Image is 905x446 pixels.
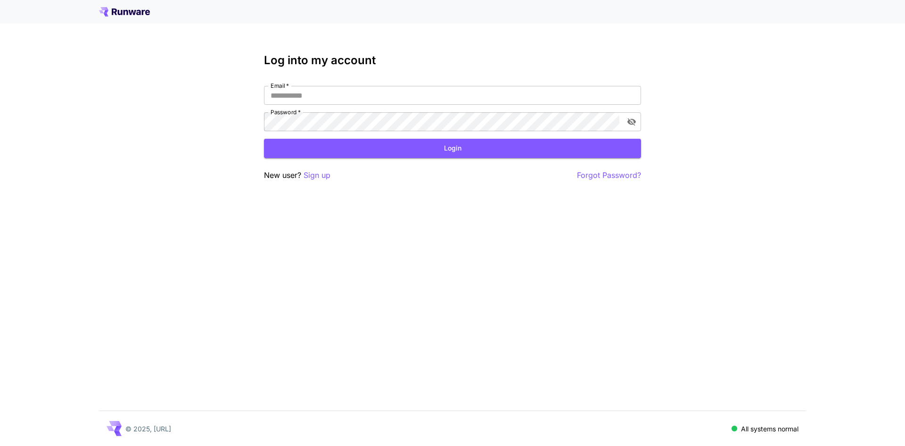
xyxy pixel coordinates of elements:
button: Forgot Password? [577,169,641,181]
label: Password [271,108,301,116]
h3: Log into my account [264,54,641,67]
button: Sign up [304,169,330,181]
button: Login [264,139,641,158]
p: New user? [264,169,330,181]
p: All systems normal [741,424,798,434]
label: Email [271,82,289,90]
p: © 2025, [URL] [125,424,171,434]
button: toggle password visibility [623,113,640,130]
